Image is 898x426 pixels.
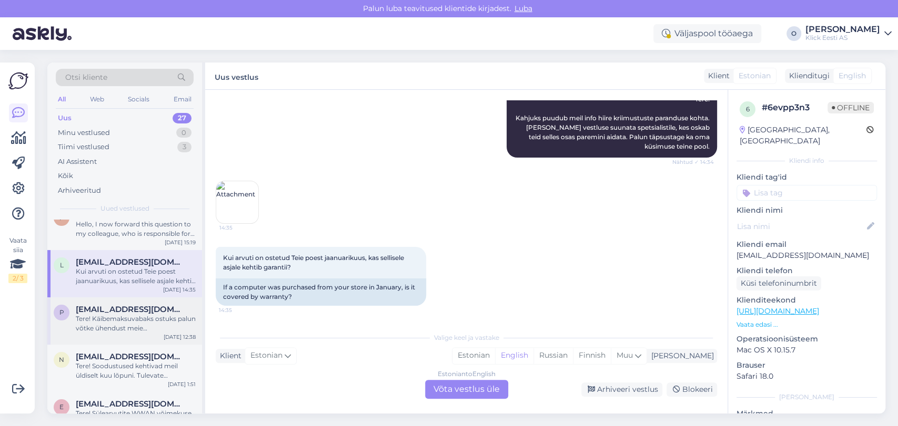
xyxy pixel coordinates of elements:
div: AI Assistent [58,157,97,167]
div: O [786,26,801,41]
div: 3 [177,142,191,152]
div: [PERSON_NAME] [805,25,880,34]
div: Estonian [452,348,495,363]
a: [URL][DOMAIN_NAME] [736,306,819,316]
img: Attachment [216,181,258,223]
div: Estonian to English [438,369,496,379]
span: Otsi kliente [65,72,107,83]
span: Estonian [739,70,771,81]
div: Kõik [58,171,73,181]
div: Võta vestlus üle [425,380,508,399]
div: [DATE] 14:35 [163,286,196,294]
div: Minu vestlused [58,128,110,138]
span: Uued vestlused [100,204,149,213]
p: Kliendi tag'id [736,172,877,183]
div: Klick Eesti AS [805,34,880,42]
div: Vaata siia [8,236,27,283]
span: einikejr@hotmail.com [76,399,185,409]
p: Brauser [736,360,877,371]
div: Kui arvuti on ostetud Teie poest jaanuarikuus, kas sellisele asjale kehtib garantii? [76,267,196,286]
div: [GEOGRAPHIC_DATA], [GEOGRAPHIC_DATA] [740,124,866,147]
div: [DATE] 12:38 [164,333,196,341]
div: Valige keel ja vastake [216,333,717,342]
a: [PERSON_NAME]Klick Eesti AS [805,25,892,42]
p: Kliendi email [736,239,877,250]
div: 2 / 3 [8,274,27,283]
div: Russian [533,348,573,363]
label: Uus vestlus [215,69,258,83]
p: [EMAIL_ADDRESS][DOMAIN_NAME] [736,250,877,261]
span: 14:35 [219,306,258,314]
span: l [60,261,64,269]
span: Nähtud ✓ 14:34 [672,158,714,166]
p: Mac OS X 10.15.7 [736,345,877,356]
span: English [839,70,866,81]
input: Lisa nimi [737,221,865,232]
span: 6 [746,105,750,113]
p: Kliendi nimi [736,205,877,216]
div: Kliendi info [736,156,877,165]
div: Tere! Käibemaksuvabaks ostuks palun võtke ühendust meie äriklienditeenindusega [URL][DOMAIN_NAME]... [76,314,196,333]
p: Märkmed [736,408,877,419]
div: Finnish [573,348,611,363]
div: Web [88,92,106,106]
span: Kui arvuti on ostetud Teie poest jaanuarikuus, kas sellisele asjale kehtib garantii? [223,254,406,271]
div: [DATE] 15:19 [165,238,196,246]
div: English [495,348,533,363]
div: Tiimi vestlused [58,142,109,152]
p: Safari 18.0 [736,371,877,382]
span: pavel.liber.007@gmail.com [76,305,185,314]
div: [PERSON_NAME] [647,350,714,361]
div: All [56,92,68,106]
div: Klienditugi [785,70,830,81]
span: Offline [828,102,874,113]
span: n [59,356,64,363]
span: Estonian [250,350,282,361]
div: If a computer was purchased from your store in January, is it covered by warranty? [216,278,426,306]
span: Luba [511,4,536,13]
span: nastja.arsentjeva@gmail.com [76,352,185,361]
div: 0 [176,128,191,138]
div: [DATE] 1:51 [168,380,196,388]
p: Vaata edasi ... [736,320,877,329]
div: Email [171,92,194,106]
div: # 6evpp3n3 [762,101,828,114]
div: Küsi telefoninumbrit [736,276,821,290]
div: Klient [216,350,241,361]
div: Socials [126,92,152,106]
span: Muu [617,350,633,360]
div: Arhiveeritud [58,185,101,196]
p: Kliendi telefon [736,265,877,276]
div: 27 [173,113,191,123]
div: Uus [58,113,72,123]
div: Arhiveeri vestlus [581,382,662,397]
div: Klient [704,70,730,81]
input: Lisa tag [736,185,877,201]
p: Operatsioonisüsteem [736,334,877,345]
div: Tere! Soodustused kehtivad meil üldiselt kuu lõpuni. Tulevate hinnamuudatuste kohta info puudub. [76,361,196,380]
span: e [59,403,64,411]
div: Väljaspool tööaega [653,24,761,43]
span: 14:35 [219,224,259,232]
p: Klienditeekond [736,295,877,306]
span: lauraliiskutt@gmail.com [76,257,185,267]
div: Hello, I now forward this question to my colleague, who is responsible for this. The reply will b... [76,220,196,238]
div: [PERSON_NAME] [736,392,877,402]
img: Askly Logo [8,71,28,91]
span: p [59,308,64,316]
div: Blokeeri [667,382,717,397]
